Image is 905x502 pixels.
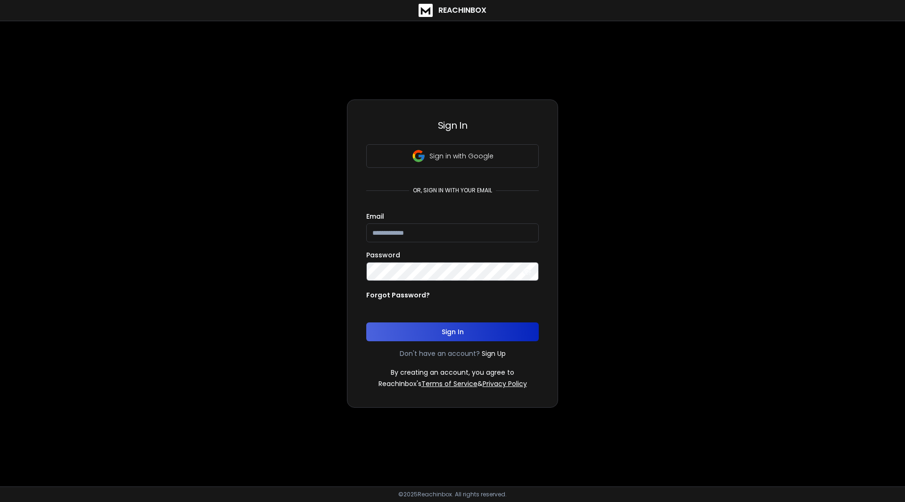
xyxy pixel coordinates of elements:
[398,491,507,498] p: © 2025 Reachinbox. All rights reserved.
[366,252,400,258] label: Password
[366,290,430,300] p: Forgot Password?
[419,4,486,17] a: ReachInbox
[378,379,527,388] p: ReachInbox's &
[483,379,527,388] a: Privacy Policy
[366,144,539,168] button: Sign in with Google
[366,322,539,341] button: Sign In
[429,151,494,161] p: Sign in with Google
[400,349,480,358] p: Don't have an account?
[366,119,539,132] h3: Sign In
[409,187,496,194] p: or, sign in with your email
[366,213,384,220] label: Email
[391,368,514,377] p: By creating an account, you agree to
[482,349,506,358] a: Sign Up
[438,5,486,16] h1: ReachInbox
[421,379,477,388] a: Terms of Service
[419,4,433,17] img: logo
